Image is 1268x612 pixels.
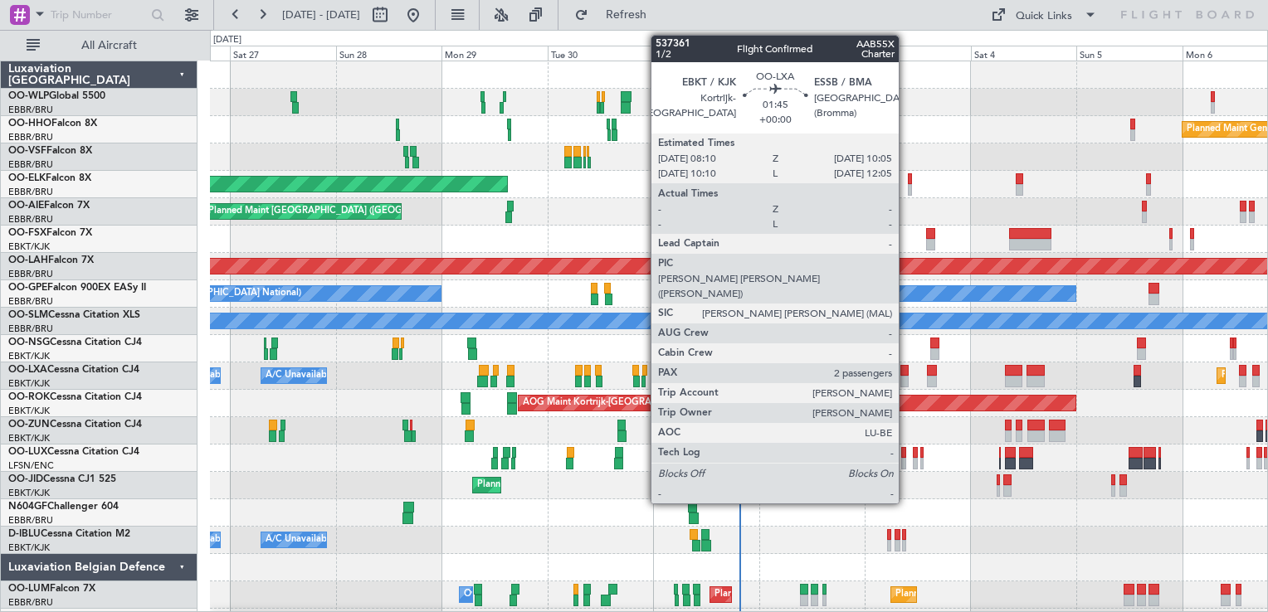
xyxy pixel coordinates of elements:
[895,582,1196,607] div: Planned Maint [GEOGRAPHIC_DATA] ([GEOGRAPHIC_DATA] National)
[8,514,53,527] a: EBBR/BRU
[8,201,90,211] a: OO-AIEFalcon 7X
[8,255,94,265] a: OO-LAHFalcon 7X
[282,7,360,22] span: [DATE] - [DATE]
[8,158,53,171] a: EBBR/BRU
[8,91,105,101] a: OO-WLPGlobal 5500
[523,391,704,415] div: AOG Maint Kortrijk-[GEOGRAPHIC_DATA]
[8,119,97,129] a: OO-HHOFalcon 8X
[8,268,53,280] a: EBBR/BRU
[8,529,41,539] span: D-IBLU
[8,432,50,444] a: EBKT/KJK
[8,228,92,238] a: OO-FSXFalcon 7X
[1076,46,1182,61] div: Sun 5
[750,90,870,114] div: Planned Maint Milan (Linate)
[8,447,47,457] span: OO-LUX
[763,281,836,306] div: No Crew Malaga
[971,46,1076,61] div: Sat 4
[8,377,50,390] a: EBKT/KJK
[8,173,46,183] span: OO-ELK
[8,502,47,512] span: N604GF
[18,32,180,59] button: All Aircraft
[43,40,175,51] span: All Aircraft
[8,392,142,402] a: OO-ROKCessna Citation CJ4
[8,173,91,183] a: OO-ELKFalcon 8X
[8,186,53,198] a: EBBR/BRU
[8,283,146,293] a: OO-GPEFalcon 900EX EASy II
[477,473,671,498] div: Planned Maint Kortrijk-[GEOGRAPHIC_DATA]
[213,33,241,47] div: [DATE]
[8,255,48,265] span: OO-LAH
[8,487,50,499] a: EBKT/KJK
[8,584,95,594] a: OO-LUMFalcon 7X
[8,542,50,554] a: EBKT/KJK
[8,392,50,402] span: OO-ROK
[208,199,470,224] div: Planned Maint [GEOGRAPHIC_DATA] ([GEOGRAPHIC_DATA])
[8,447,139,457] a: OO-LUXCessna Citation CJ4
[8,596,53,609] a: EBBR/BRU
[865,46,970,61] div: Fri 3
[8,365,139,375] a: OO-LXACessna Citation CJ4
[656,33,684,47] div: [DATE]
[8,323,53,335] a: EBBR/BRU
[8,459,54,472] a: LFSN/ENC
[8,131,53,143] a: EBBR/BRU
[8,350,50,362] a: EBKT/KJK
[8,529,130,539] a: D-IBLUCessna Citation M2
[567,2,666,28] button: Refresh
[8,146,46,156] span: OO-VSF
[8,474,43,484] span: OO-JID
[8,295,53,308] a: EBBR/BRU
[592,9,661,21] span: Refresh
[8,310,140,320] a: OO-SLMCessna Citation XLS
[464,582,577,607] div: Owner Melsbroek Air Base
[336,46,441,61] div: Sun 28
[8,119,51,129] span: OO-HHO
[8,502,119,512] a: N604GFChallenger 604
[8,228,46,238] span: OO-FSX
[8,310,48,320] span: OO-SLM
[51,2,146,27] input: Trip Number
[548,46,653,61] div: Tue 30
[8,146,92,156] a: OO-VSFFalcon 8X
[8,420,142,430] a: OO-ZUNCessna Citation CJ4
[1016,8,1072,25] div: Quick Links
[8,104,53,116] a: EBBR/BRU
[8,405,50,417] a: EBKT/KJK
[8,91,49,101] span: OO-WLP
[8,338,50,347] span: OO-NSG
[8,474,116,484] a: OO-JIDCessna CJ1 525
[441,46,547,61] div: Mon 29
[759,46,865,61] div: Thu 2
[8,213,53,226] a: EBBR/BRU
[653,46,758,61] div: Wed 1
[8,201,44,211] span: OO-AIE
[266,527,530,552] div: A/C Unavailable [GEOGRAPHIC_DATA]-[GEOGRAPHIC_DATA]
[230,46,335,61] div: Sat 27
[8,240,50,253] a: EBKT/KJK
[8,365,47,375] span: OO-LXA
[714,582,1015,607] div: Planned Maint [GEOGRAPHIC_DATA] ([GEOGRAPHIC_DATA] National)
[8,420,50,430] span: OO-ZUN
[983,2,1105,28] button: Quick Links
[8,338,142,347] a: OO-NSGCessna Citation CJ4
[8,584,50,594] span: OO-LUM
[8,283,47,293] span: OO-GPE
[266,363,334,388] div: A/C Unavailable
